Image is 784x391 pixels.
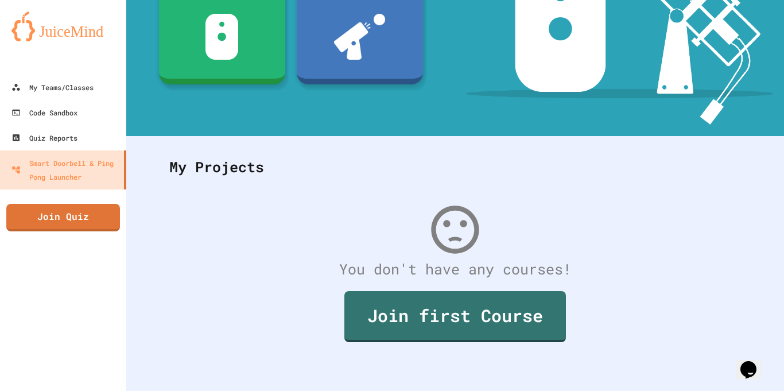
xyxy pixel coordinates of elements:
[11,156,119,184] div: Smart Doorbell & Ping Pong Launcher
[158,145,752,189] div: My Projects
[205,14,238,60] img: sdb-white.svg
[334,14,385,60] img: ppl-with-ball.png
[6,204,120,231] a: Join Quiz
[11,11,115,41] img: logo-orange.svg
[344,291,566,342] a: Join first Course
[11,106,77,119] div: Code Sandbox
[11,80,94,94] div: My Teams/Classes
[736,345,773,380] iframe: chat widget
[11,131,77,145] div: Quiz Reports
[158,258,752,280] div: You don't have any courses!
